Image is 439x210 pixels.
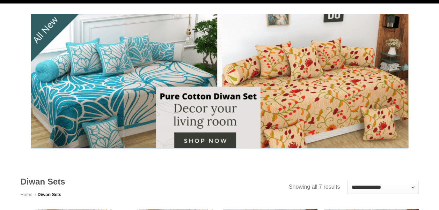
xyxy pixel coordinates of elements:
[21,192,32,197] a: Home
[21,191,289,198] nav: Breadcrumb
[35,192,36,197] span: /
[21,176,289,187] h1: Diwan Sets
[289,182,340,192] p: Showing all 7 results
[347,181,419,194] select: Shop order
